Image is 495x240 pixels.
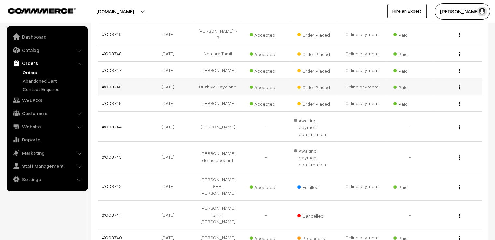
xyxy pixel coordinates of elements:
td: - [242,112,290,142]
a: Marketing [8,147,86,159]
a: #OD3747 [102,67,122,73]
span: Paid [393,182,426,191]
td: [DATE] [146,95,194,112]
span: Paid [393,30,426,38]
td: Online payment [338,62,386,78]
td: [PERSON_NAME] [194,62,242,78]
a: Contact Enquires [21,86,86,93]
span: Order Placed [297,99,330,107]
td: [PERSON_NAME] SHRI [PERSON_NAME] [194,201,242,229]
td: - [242,142,290,172]
td: [DATE] [146,62,194,78]
td: [DATE] [146,23,194,45]
a: Website [8,121,86,132]
img: Menu [459,214,460,218]
span: Order Placed [297,82,330,91]
td: Online payment [338,78,386,95]
a: #OD3749 [102,32,122,37]
a: #OD3746 [102,84,122,89]
td: Online payment [338,95,386,112]
a: #OD3743 [102,154,122,160]
span: Cancelled [297,211,330,219]
span: Paid [393,49,426,58]
td: [PERSON_NAME] R R [194,23,242,45]
img: Menu [459,33,460,37]
td: [PERSON_NAME] demo account [194,142,242,172]
span: Fulfilled [297,182,330,191]
span: Paid [393,99,426,107]
span: Order Placed [297,66,330,74]
a: #OD3748 [102,51,122,56]
td: - [386,112,434,142]
a: Staff Management [8,160,86,172]
a: #OD3745 [102,100,122,106]
span: Awaiting payment confirmation [294,115,334,138]
img: Menu [459,52,460,56]
a: Dashboard [8,31,86,43]
a: #OD3744 [102,124,122,129]
img: Menu [459,185,460,189]
span: Order Placed [297,30,330,38]
span: Paid [393,82,426,91]
td: Online payment [338,45,386,62]
a: Catalog [8,44,86,56]
a: #OD3741 [102,212,121,218]
a: Abandoned Cart [21,77,86,84]
td: [DATE] [146,172,194,201]
img: Menu [459,102,460,106]
a: Settings [8,173,86,185]
a: Hire an Expert [387,4,427,18]
span: Accepted [250,66,282,74]
img: COMMMERCE [8,8,76,13]
td: - [386,142,434,172]
td: - [242,201,290,229]
button: [DOMAIN_NAME] [74,3,157,20]
a: Orders [21,69,86,76]
a: WebPOS [8,94,86,106]
img: user [477,7,487,16]
td: [PERSON_NAME] [194,95,242,112]
a: #OD3742 [102,183,122,189]
a: Reports [8,134,86,145]
span: Accepted [250,82,282,91]
td: [DATE] [146,78,194,95]
td: Ruzhiya Dayalane [194,78,242,95]
td: - [386,201,434,229]
td: Neathra Tamil [194,45,242,62]
a: COMMMERCE [8,7,65,14]
a: Orders [8,57,86,69]
span: Accepted [250,99,282,107]
span: Paid [393,66,426,74]
td: [PERSON_NAME] [194,112,242,142]
img: Menu [459,155,460,160]
td: Online payment [338,23,386,45]
td: [PERSON_NAME] SHRI [PERSON_NAME] [194,172,242,201]
a: Customers [8,107,86,119]
img: Menu [459,125,460,129]
span: Accepted [250,182,282,191]
span: Order Placed [297,49,330,58]
span: Accepted [250,30,282,38]
span: Accepted [250,49,282,58]
td: [DATE] [146,45,194,62]
img: Menu [459,85,460,89]
td: [DATE] [146,142,194,172]
img: Menu [459,69,460,73]
span: Awaiting payment confirmation [294,146,334,168]
td: [DATE] [146,112,194,142]
td: Online payment [338,172,386,201]
td: [DATE] [146,201,194,229]
button: [PERSON_NAME] [435,3,490,20]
